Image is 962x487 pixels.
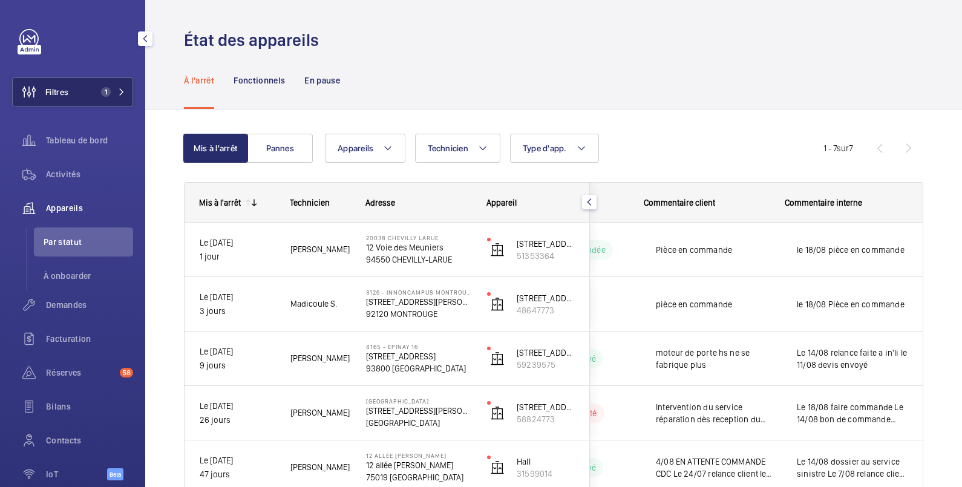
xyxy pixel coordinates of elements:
span: Par statut [44,236,133,248]
p: 48647773 [517,304,575,316]
p: 26 jours [200,413,275,427]
span: Bilans [46,400,133,413]
h1: État des appareils [184,29,326,51]
span: [PERSON_NAME] [290,243,350,257]
span: Technicien [428,143,468,153]
p: [STREET_ADDRESS][PERSON_NAME] [517,292,575,304]
span: Tableau de bord [46,134,133,146]
p: 58824773 [517,413,575,425]
p: Le [DATE] [200,345,275,359]
p: Le [DATE] [200,290,275,304]
div: Press SPACE to select this row. [185,386,590,440]
span: Activités [46,168,133,180]
span: Beta [107,468,123,480]
span: 1 - 7 7 [823,144,853,152]
div: Press SPACE to select this row. [185,223,590,277]
img: elevator.svg [490,351,505,366]
img: elevator.svg [490,460,505,475]
p: Fonctionnels [234,74,285,87]
span: Le 14/08 relance faite a in'li le 11/08 devis envoyé [797,347,908,371]
p: 47 jours [200,468,275,482]
p: À l'arrêt [184,74,214,87]
span: Filtres [45,86,68,98]
p: 12 Voie des Meuniers [366,241,471,253]
button: Appareils [325,134,405,163]
p: 51353364 [517,250,575,262]
span: Madicoule S. [290,297,350,311]
button: Type d'app. [510,134,599,163]
span: 58 [120,368,133,378]
span: Demandes [46,299,133,311]
span: À onboarder [44,270,133,282]
p: [STREET_ADDRESS][PERSON_NAME] [366,405,471,417]
span: pièce en commande [656,298,781,310]
span: moteur de porte hs ne se fabrique plus [656,347,781,371]
p: 3126 - INNONCAMPUS MONTROUGE [366,289,471,296]
span: Type d'app. [523,143,567,153]
p: [STREET_ADDRESS] [517,238,575,250]
p: 59239575 [517,359,575,371]
p: En pause [304,74,340,87]
span: Technicien [290,198,330,208]
div: Press SPACE to select this row. [365,386,923,440]
p: 9 jours [200,359,275,373]
span: Le 18/08 faire commande Le 14/08 bon de commande reçu Allez go go pour un délai court Le 11/08 re... [797,401,908,425]
p: 3 jours [200,304,275,318]
span: 1 [101,87,111,97]
p: Hall [517,456,575,468]
p: 20038 Chevilly Larue [366,234,471,241]
div: Press SPACE to select this row. [365,332,923,386]
p: 12 allée [PERSON_NAME] [366,452,471,459]
p: [STREET_ADDRESS][PERSON_NAME] [366,296,471,308]
p: 1 jour [200,250,275,264]
div: Press SPACE to select this row. [365,277,923,332]
p: [STREET_ADDRESS][PERSON_NAME] [517,401,575,413]
img: elevator.svg [490,406,505,420]
span: Commentaire client [644,198,715,208]
p: [GEOGRAPHIC_DATA] [366,397,471,405]
span: sur [837,143,849,153]
div: Press SPACE to select this row. [365,223,923,277]
button: Filtres1 [12,77,133,106]
span: Appareils [46,202,133,214]
p: 75019 [GEOGRAPHIC_DATA] [366,471,471,483]
p: 4165 - EPINAY 16 [366,343,471,350]
div: Mis à l'arrêt [199,198,241,208]
span: Intervention du service réparation dès reception du materiel [656,401,781,425]
p: Le [DATE] [200,236,275,250]
span: Commentaire interne [785,198,862,208]
p: 93800 [GEOGRAPHIC_DATA] [366,362,471,374]
p: [GEOGRAPHIC_DATA] [366,417,471,429]
span: le 18/08 pièce en commande [797,244,908,256]
span: IoT [46,468,107,480]
span: Le 14/08 dossier au service sinistre Le 7/08 relance client Le 24/07 relance client le 17/07 pas ... [797,456,908,480]
p: Le [DATE] [200,399,275,413]
span: Facturation [46,333,133,345]
div: Appareil [486,198,575,208]
div: Press SPACE to select this row. [185,332,590,386]
img: elevator.svg [490,243,505,257]
p: Le [DATE] [200,454,275,468]
p: 92120 MONTROUGE [366,308,471,320]
span: Réserves [46,367,115,379]
p: 12 allée [PERSON_NAME] [366,459,471,471]
p: [STREET_ADDRESS] [517,347,575,359]
p: [STREET_ADDRESS] [366,350,471,362]
span: [PERSON_NAME] [290,351,350,365]
span: Adresse [365,198,395,208]
span: Pièce en commande [656,244,781,256]
span: 4/08 EN ATTENTE COMMANDE CDC Le 24/07 relance client le 17/07 pas de retour de cdc Le 02/07: A l'... [656,456,781,480]
div: Press SPACE to select this row. [185,277,590,332]
span: Contacts [46,434,133,446]
span: [PERSON_NAME] [290,460,350,474]
img: elevator.svg [490,297,505,312]
span: le 18/08 Pièce en commande [797,298,908,310]
button: Technicien [415,134,500,163]
button: Pannes [247,134,313,163]
p: 94550 CHEVILLY-LARUE [366,253,471,266]
p: 31599014 [517,468,575,480]
span: [PERSON_NAME] [290,406,350,420]
span: Appareils [338,143,373,153]
button: Mis à l'arrêt [183,134,248,163]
